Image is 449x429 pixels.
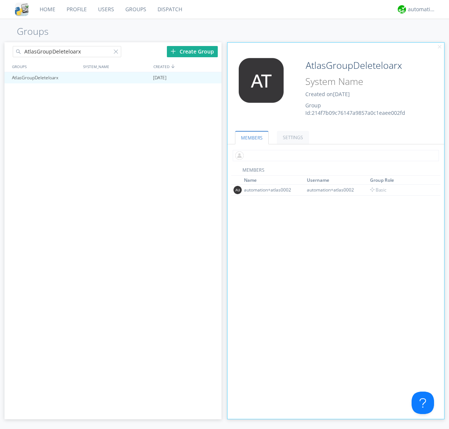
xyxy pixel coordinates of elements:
a: SETTINGS [277,131,309,144]
a: AtlasGroupDeleteloarx[DATE] [4,72,222,83]
span: [DATE] [333,91,350,98]
img: cddb5a64eb264b2086981ab96f4c1ba7 [15,3,28,16]
th: Toggle SortBy [306,176,369,185]
input: Search groups [13,46,121,57]
input: System Name [303,74,424,89]
div: automation+atlas0002 [307,187,363,193]
img: plus.svg [171,49,176,54]
iframe: Toggle Customer Support [412,392,434,414]
img: 373638.png [233,58,289,103]
div: automation+atlas [408,6,436,13]
img: 373638.png [233,186,242,194]
img: cancel.svg [437,45,442,50]
div: GROUPS [10,61,79,72]
div: CREATED [152,61,222,72]
div: SYSTEM_NAME [81,61,152,72]
div: automation+atlas0002 [244,187,300,193]
input: Type name of user to add to group [233,150,439,161]
div: MEMBERS [231,167,441,176]
span: [DATE] [153,72,167,83]
span: Created on [305,91,350,98]
div: AtlasGroupDeleteloarx [10,72,80,83]
div: Create Group [167,46,218,57]
th: Toggle SortBy [369,176,432,185]
a: MEMBERS [235,131,269,144]
img: d2d01cd9b4174d08988066c6d424eccd [398,5,406,13]
span: Basic [370,187,387,193]
th: Toggle SortBy [243,176,306,185]
input: Group Name [303,58,424,73]
span: Group Id: 214f7b09c76147a9857a0c1eaee002fd [305,102,405,116]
